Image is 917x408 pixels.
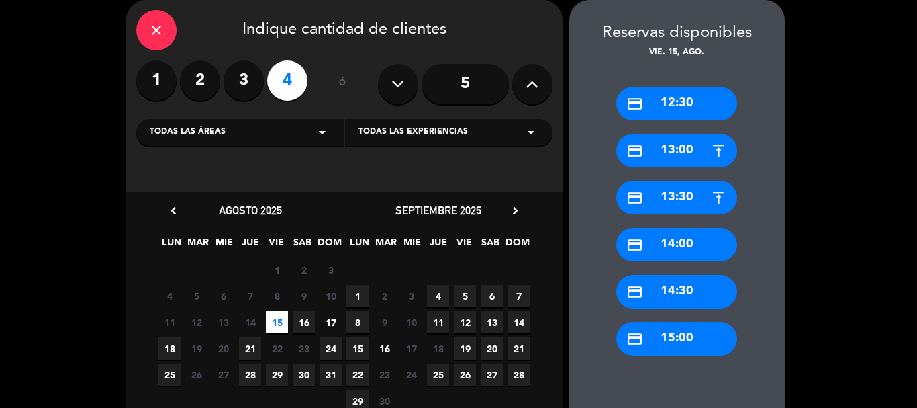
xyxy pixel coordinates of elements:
[400,364,422,386] span: 24
[375,235,397,257] span: MAR
[616,322,737,356] div: 15:00
[267,60,307,101] label: 4
[400,285,422,307] span: 3
[136,10,552,50] div: Indique cantidad de clientes
[348,235,371,257] span: LUN
[373,364,395,386] span: 23
[180,60,220,101] label: 2
[508,337,530,360] span: 21
[373,285,395,307] span: 2
[427,285,449,307] span: 4
[508,364,530,386] span: 28
[616,87,737,120] div: 12:30
[508,311,530,333] span: 14
[213,235,235,257] span: MIE
[479,235,501,257] span: SAB
[160,235,183,257] span: LUN
[318,235,340,257] span: DOM
[136,60,177,101] label: 1
[454,364,476,386] span: 26
[158,364,181,386] span: 25
[320,311,342,333] span: 17
[505,235,528,257] span: DOM
[224,60,264,101] label: 3
[239,311,261,333] span: 14
[373,311,395,333] span: 9
[150,126,226,139] span: Todas las áreas
[481,337,503,360] span: 20
[626,95,643,112] i: credit_card
[293,311,315,333] span: 16
[239,364,261,386] span: 28
[293,259,315,281] span: 2
[219,204,282,217] span: agosto 2025
[239,337,261,360] span: 21
[508,204,522,218] i: chevron_right
[395,204,481,217] span: septiembre 2025
[523,124,539,140] i: arrow_drop_down
[358,126,468,139] span: Todas las experiencias
[454,311,476,333] span: 12
[266,337,288,360] span: 22
[291,235,313,257] span: SAB
[314,124,330,140] i: arrow_drop_down
[454,285,476,307] span: 5
[401,235,423,257] span: MIE
[212,285,234,307] span: 6
[481,364,503,386] span: 27
[626,331,643,348] i: credit_card
[320,337,342,360] span: 24
[569,20,785,46] div: Reservas disponibles
[346,337,369,360] span: 15
[166,204,181,218] i: chevron_left
[293,285,315,307] span: 9
[158,311,181,333] span: 11
[400,311,422,333] span: 10
[616,134,737,167] div: 13:00
[185,364,207,386] span: 26
[481,285,503,307] span: 6
[239,235,261,257] span: JUE
[626,142,643,159] i: credit_card
[626,190,643,206] i: credit_card
[266,285,288,307] span: 8
[320,285,342,307] span: 10
[427,364,449,386] span: 25
[148,22,164,38] i: close
[346,364,369,386] span: 22
[158,337,181,360] span: 18
[427,311,449,333] span: 11
[185,337,207,360] span: 19
[185,311,207,333] span: 12
[508,285,530,307] span: 7
[453,235,475,257] span: VIE
[321,60,365,108] div: ó
[427,337,449,360] span: 18
[266,259,288,281] span: 1
[427,235,449,257] span: JUE
[616,228,737,261] div: 14:00
[400,337,422,360] span: 17
[346,285,369,307] span: 1
[265,235,287,257] span: VIE
[293,337,315,360] span: 23
[320,364,342,386] span: 31
[266,364,288,386] span: 29
[569,46,785,60] div: vie. 15, ago.
[616,275,737,309] div: 14:30
[626,237,643,253] i: credit_card
[481,311,503,333] span: 13
[158,285,181,307] span: 4
[454,337,476,360] span: 19
[626,284,643,300] i: credit_card
[212,311,234,333] span: 13
[320,259,342,281] span: 3
[293,364,315,386] span: 30
[616,181,737,214] div: 13:30
[266,311,288,333] span: 15
[185,285,207,307] span: 5
[187,235,209,257] span: MAR
[373,337,395,360] span: 16
[346,311,369,333] span: 8
[212,337,234,360] span: 20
